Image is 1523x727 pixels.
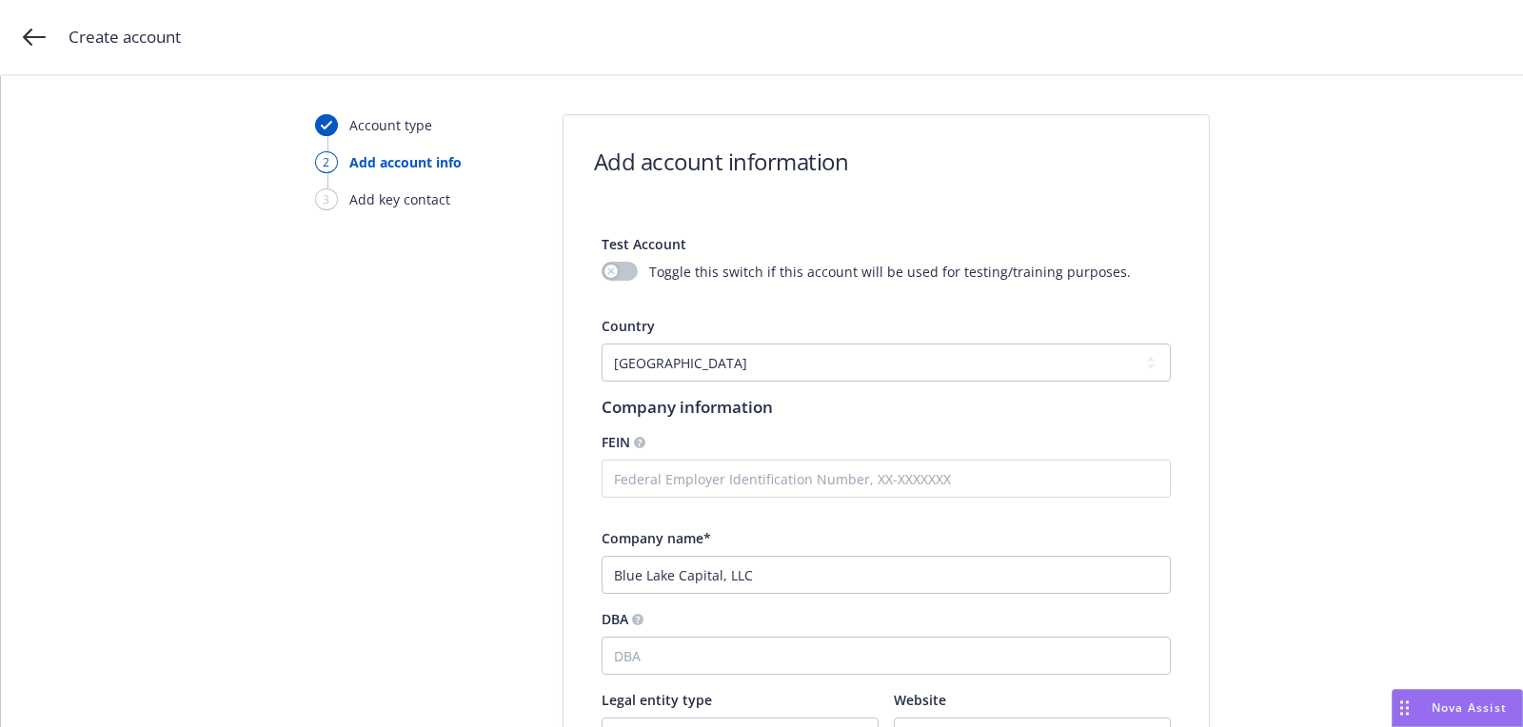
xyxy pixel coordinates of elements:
input: DBA [602,637,1171,675]
div: Add key contact [349,189,450,209]
span: Country [602,317,655,335]
span: Legal entity type [602,691,712,709]
span: DBA [602,610,628,628]
h1: Add account information [594,146,849,177]
div: Drag to move [1393,690,1416,726]
span: Test Account [602,235,686,253]
span: FEIN [602,433,630,451]
div: Add account info [349,152,462,172]
input: Federal Employer Identification Number, XX-XXXXXXX [602,460,1171,498]
span: Company name* [602,529,711,547]
h1: Company information [602,397,1171,417]
button: Nova Assist [1392,689,1523,727]
span: Website [894,691,946,709]
span: Nova Assist [1432,699,1507,716]
div: ; [1,76,1523,727]
div: Account type [349,115,432,135]
div: 3 [315,188,338,210]
input: Company name [602,556,1171,594]
span: Create account [69,25,181,49]
span: Toggle this switch if this account will be used for testing/training purposes. [649,262,1131,282]
div: 2 [315,151,338,173]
